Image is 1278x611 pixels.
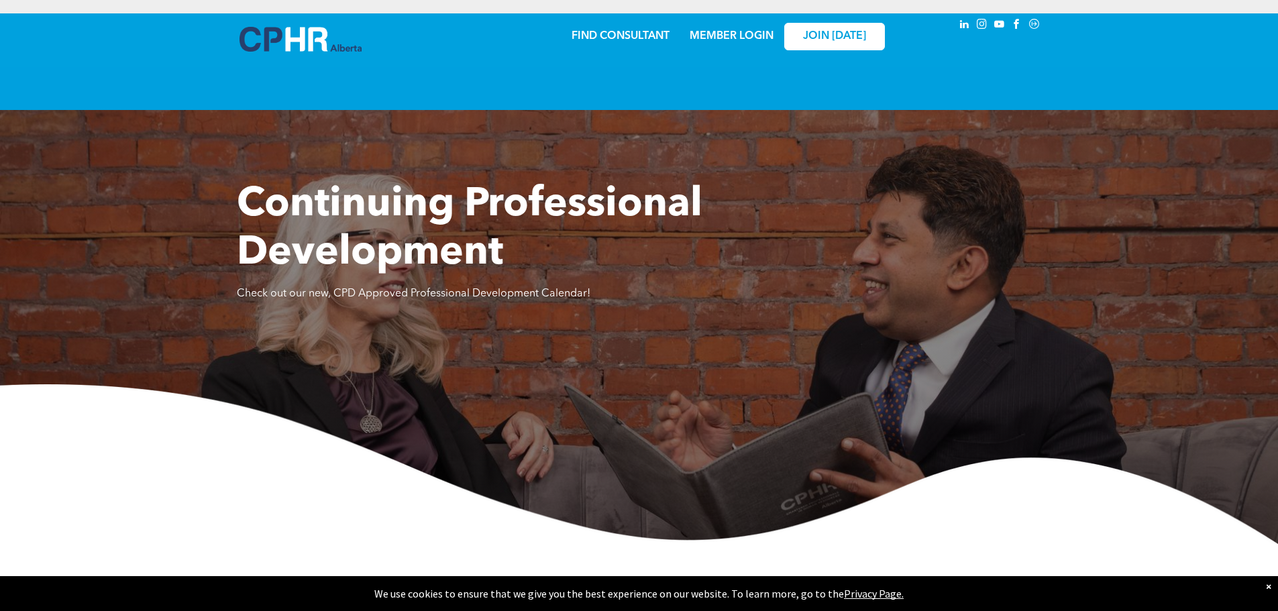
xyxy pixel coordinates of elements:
[690,31,774,42] a: MEMBER LOGIN
[803,30,866,43] span: JOIN [DATE]
[844,587,904,600] a: Privacy Page.
[992,17,1007,35] a: youtube
[239,27,362,52] img: A blue and white logo for cp alberta
[784,23,885,50] a: JOIN [DATE]
[1027,17,1042,35] a: Social network
[1010,17,1024,35] a: facebook
[957,17,972,35] a: linkedin
[975,17,990,35] a: instagram
[237,185,702,274] span: Continuing Professional Development
[1266,579,1271,593] div: Dismiss notification
[572,31,670,42] a: FIND CONSULTANT
[237,288,590,299] span: Check out our new, CPD Approved Professional Development Calendar!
